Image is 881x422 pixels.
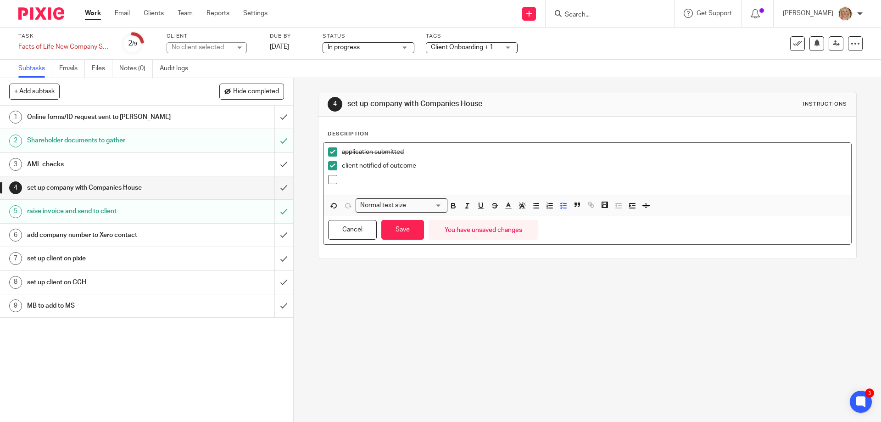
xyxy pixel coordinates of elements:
[426,33,518,40] label: Tags
[27,158,186,171] h1: AML checks
[160,60,195,78] a: Audit logs
[119,60,153,78] a: Notes (0)
[144,9,164,18] a: Clients
[9,205,22,218] div: 5
[9,84,60,99] button: + Add subtask
[233,88,279,96] span: Hide completed
[9,252,22,265] div: 7
[243,9,268,18] a: Settings
[342,161,846,170] p: client notified of outcome
[219,84,284,99] button: Hide completed
[178,9,193,18] a: Team
[865,388,874,398] div: 3
[206,9,229,18] a: Reports
[783,9,833,18] p: [PERSON_NAME]
[429,220,538,240] div: You have unsaved changes
[18,7,64,20] img: Pixie
[27,299,186,313] h1: MB to add to MS
[9,299,22,312] div: 9
[27,252,186,265] h1: set up client on pixie
[18,42,110,51] div: Facts of Life New Company Set Up
[167,33,258,40] label: Client
[409,201,442,210] input: Search for option
[9,229,22,242] div: 6
[132,41,137,46] small: /9
[803,101,847,108] div: Instructions
[270,44,289,50] span: [DATE]
[9,111,22,124] div: 1
[27,134,186,147] h1: Shareholder documents to gather
[431,44,493,51] span: Client Onboarding + 1
[328,220,377,240] button: Cancel
[270,33,311,40] label: Due by
[92,60,112,78] a: Files
[838,6,853,21] img: JW%20photo.JPG
[9,158,22,171] div: 3
[128,38,137,49] div: 2
[85,9,101,18] a: Work
[564,11,647,19] input: Search
[18,60,52,78] a: Subtasks
[27,276,186,289] h1: set up client on CCH
[27,110,186,124] h1: Online forms/ID request sent to [PERSON_NAME]
[328,97,342,112] div: 4
[381,220,424,240] button: Save
[328,130,368,138] p: Description
[347,99,607,109] h1: set up company with Companies House -
[356,198,447,213] div: Search for option
[59,60,85,78] a: Emails
[697,10,732,17] span: Get Support
[27,204,186,218] h1: raise invoice and send to client
[9,181,22,194] div: 4
[115,9,130,18] a: Email
[342,147,846,157] p: application submitted
[172,43,231,52] div: No client selected
[9,276,22,289] div: 8
[27,181,186,195] h1: set up company with Companies House -
[18,33,110,40] label: Task
[328,44,360,51] span: In progress
[358,201,408,210] span: Normal text size
[27,228,186,242] h1: add company number to Xero contact
[9,135,22,147] div: 2
[323,33,414,40] label: Status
